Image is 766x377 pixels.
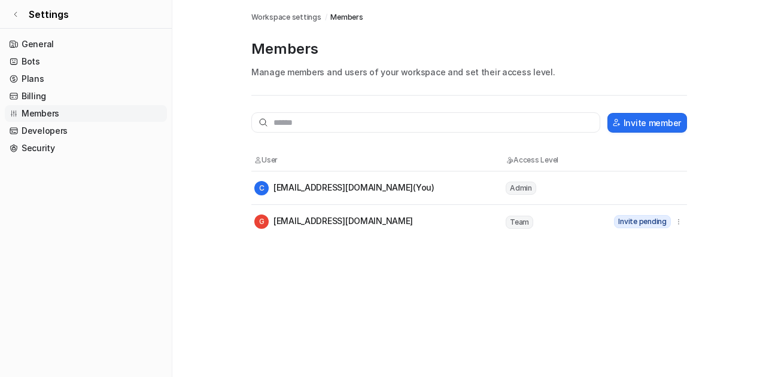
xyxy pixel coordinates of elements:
[5,71,167,87] a: Plans
[5,88,167,105] a: Billing
[5,53,167,70] a: Bots
[251,12,321,23] a: Workspace settings
[325,12,327,23] span: /
[254,181,269,195] span: C
[29,7,69,22] span: Settings
[506,216,533,229] span: Team
[5,122,167,139] a: Developers
[5,105,167,122] a: Members
[254,214,413,229] div: [EMAIL_ADDRESS][DOMAIN_NAME]
[254,214,269,229] span: G
[251,39,687,59] p: Members
[251,66,687,78] p: Manage members and users of your workspace and set their access level.
[505,154,613,166] th: Access Level
[506,182,536,195] span: Admin
[254,154,505,166] th: User
[5,140,167,157] a: Security
[614,215,671,228] span: Invite pending
[607,113,687,133] button: Invite member
[506,157,513,164] img: Access Level
[254,181,434,195] div: [EMAIL_ADDRESS][DOMAIN_NAME] (You)
[254,157,262,164] img: User
[330,12,363,23] a: Members
[5,36,167,53] a: General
